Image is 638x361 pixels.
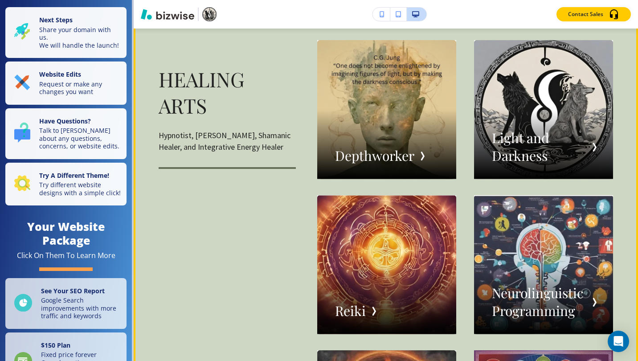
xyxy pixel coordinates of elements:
button: Have Questions?Talk to [PERSON_NAME] about any questions, concerns, or website edits. [5,108,127,159]
p: Share your domain with us. We will handle the launch! [39,26,121,49]
img: Your Logo [202,7,217,21]
img: Bizwise Logo [141,9,194,20]
button: Navigation item imageNeurolinguistic Programming [474,195,613,334]
button: Navigation item imageDepthworker [317,40,456,179]
button: Contact Sales [556,7,631,21]
p: Hypnotist, [PERSON_NAME], Shamanic Healer, and Integrative Energy Healer [159,130,296,153]
strong: Website Edits [39,70,81,78]
strong: Next Steps [39,16,73,24]
button: Navigation item imageReiki [317,195,456,334]
button: Navigation item imageLight and Darkness [474,40,613,179]
p: Talk to [PERSON_NAME] about any questions, concerns, or website edits. [39,127,121,150]
button: Try A Different Theme!Try different website designs with a simple click! [5,163,127,206]
strong: Try A Different Theme! [39,171,109,180]
p: Request or make any changes you want [39,80,121,96]
p: Try different website designs with a simple click! [39,181,121,197]
div: Open Intercom Messenger [608,331,629,352]
p: Google Search improvements with more traffic and keywords [41,296,121,320]
button: Next StepsShare your domain with us.We will handle the launch! [5,7,127,58]
strong: See Your SEO Report [41,287,105,295]
div: Click On Them To Learn More [17,251,115,260]
strong: $ 150 Plan [41,341,70,349]
button: Website EditsRequest or make any changes you want [5,62,127,105]
strong: Have Questions? [39,117,91,125]
p: Contact Sales [568,10,603,18]
a: See Your SEO ReportGoogle Search improvements with more traffic and keywords [5,278,127,329]
p: Healing Arts [159,66,296,119]
h4: Your Website Package [5,220,127,247]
